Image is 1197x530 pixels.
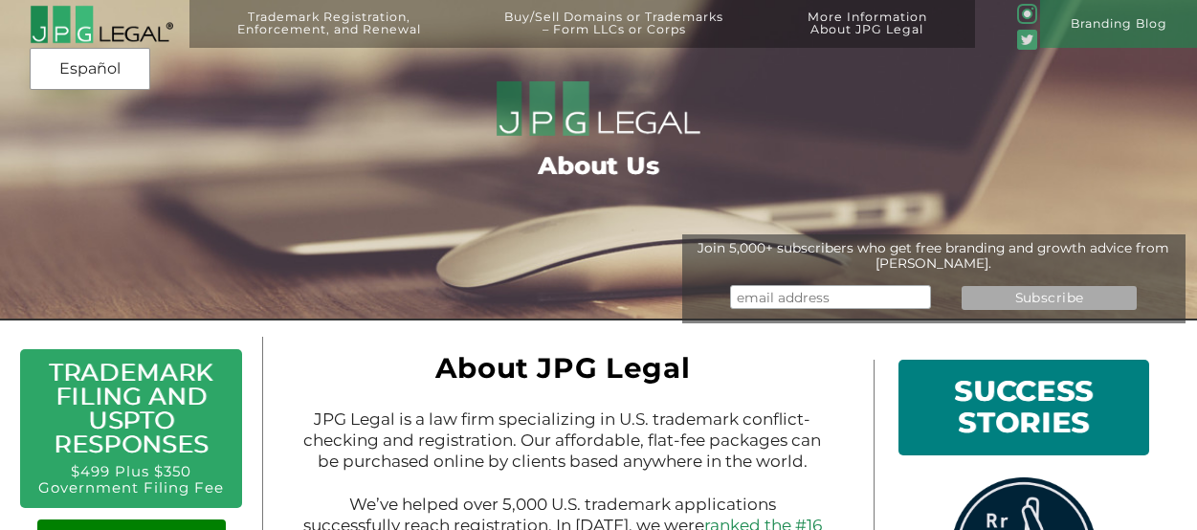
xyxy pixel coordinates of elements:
[1017,30,1037,50] img: Twitter_Social_Icon_Rounded_Square_Color-mid-green3-90.png
[730,285,931,309] input: email address
[962,286,1138,310] input: Subscribe
[299,409,826,472] p: JPG Legal is a law firm specializing in U.S. trademark conflict-checking and registration. Our af...
[30,5,173,44] img: 2016-logo-black-letters-3-r.png
[1017,4,1037,24] img: glyph-logo_May2016-green3-90.png
[38,462,224,497] a: $499 Plus $350 Government Filing Fee
[771,11,963,58] a: More InformationAbout JPG Legal
[682,240,1185,271] div: Join 5,000+ subscribers who get free branding and growth advice from [PERSON_NAME].
[469,11,760,58] a: Buy/Sell Domains or Trademarks– Form LLCs or Corps
[911,371,1138,443] h1: SUCCESS STORIES
[201,11,456,58] a: Trademark Registration,Enforcement, and Renewal
[299,360,826,386] h1: About JPG Legal
[35,52,144,86] a: Español
[49,358,213,458] a: Trademark Filing and USPTO Responses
